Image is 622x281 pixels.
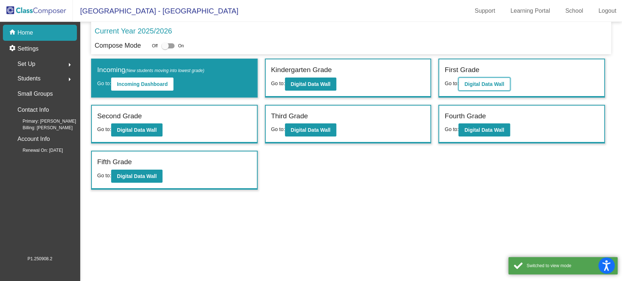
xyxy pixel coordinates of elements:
[17,59,35,69] span: Set Up
[458,78,510,91] button: Digital Data Wall
[111,78,173,91] button: Incoming Dashboard
[271,80,285,86] span: Go to:
[73,5,238,17] span: [GEOGRAPHIC_DATA] - [GEOGRAPHIC_DATA]
[445,80,458,86] span: Go to:
[111,170,163,183] button: Digital Data Wall
[178,43,184,49] span: On
[97,126,111,132] span: Go to:
[9,44,17,53] mat-icon: settings
[117,81,168,87] b: Incoming Dashboard
[445,111,486,122] label: Fourth Grade
[17,89,53,99] p: Small Groups
[17,28,33,37] p: Home
[271,65,332,75] label: Kindergarten Grade
[97,111,142,122] label: Second Grade
[111,123,163,136] button: Digital Data Wall
[17,74,40,84] span: Students
[291,81,330,87] b: Digital Data Wall
[17,134,50,144] p: Account Info
[9,28,17,37] mat-icon: home
[271,126,285,132] span: Go to:
[117,127,157,133] b: Digital Data Wall
[65,75,74,84] mat-icon: arrow_right
[469,5,501,17] a: Support
[11,147,63,154] span: Renewal On: [DATE]
[527,262,612,269] div: Switched to view mode
[97,173,111,178] span: Go to:
[95,25,172,36] p: Current Year 2025/2026
[464,81,504,87] b: Digital Data Wall
[11,124,73,131] span: Billing: [PERSON_NAME]
[464,127,504,133] b: Digital Data Wall
[445,126,458,132] span: Go to:
[95,41,141,51] p: Compose Mode
[17,105,49,115] p: Contact Info
[11,118,76,124] span: Primary: [PERSON_NAME]
[291,127,330,133] b: Digital Data Wall
[97,80,111,86] span: Go to:
[445,65,479,75] label: First Grade
[285,123,336,136] button: Digital Data Wall
[271,111,308,122] label: Third Grade
[65,60,74,69] mat-icon: arrow_right
[125,68,204,73] span: (New students moving into lowest grade)
[458,123,510,136] button: Digital Data Wall
[117,173,157,179] b: Digital Data Wall
[97,157,132,167] label: Fifth Grade
[285,78,336,91] button: Digital Data Wall
[152,43,158,49] span: Off
[505,5,556,17] a: Learning Portal
[97,65,204,75] label: Incoming
[592,5,622,17] a: Logout
[17,44,39,53] p: Settings
[559,5,589,17] a: School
